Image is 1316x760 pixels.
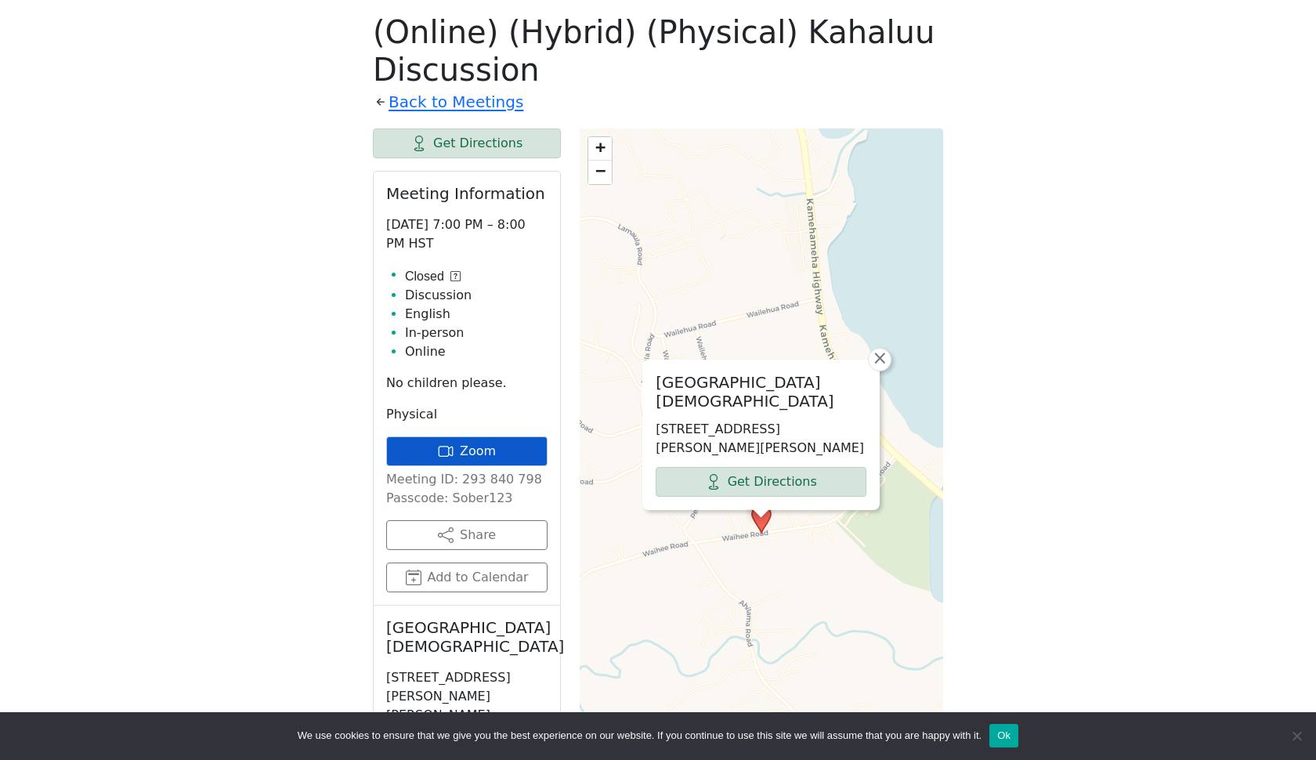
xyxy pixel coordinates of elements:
h1: (Online) (Hybrid) (Physical) Kahaluu Discussion [373,13,943,89]
button: Share [386,520,548,550]
span: Closed [405,267,444,286]
li: In-person [405,324,548,342]
a: Zoom in [588,137,612,161]
a: Get Directions [656,467,866,497]
a: Zoom out [588,161,612,184]
p: Physical [386,405,548,424]
button: Closed [405,267,461,286]
span: + [595,137,606,157]
span: × [872,349,888,367]
p: No children please. [386,374,548,393]
a: Close popup [868,348,891,371]
a: Zoom [386,436,548,466]
p: Meeting ID: 293 840 798 Passcode: Sober123 [386,470,548,508]
span: We use cookies to ensure that we give you the best experience on our website. If you continue to ... [298,728,982,744]
p: [STREET_ADDRESS][PERSON_NAME][PERSON_NAME] [656,420,866,458]
a: Back to Meetings [389,89,523,116]
h2: [GEOGRAPHIC_DATA][DEMOGRAPHIC_DATA] [386,618,548,656]
p: [DATE] 7:00 PM – 8:00 PM HST [386,215,548,253]
li: English [405,305,548,324]
button: Ok [989,724,1018,747]
h2: [GEOGRAPHIC_DATA][DEMOGRAPHIC_DATA] [656,373,866,411]
button: Add to Calendar [386,563,548,592]
a: Get Directions [373,128,561,158]
span: − [595,161,606,180]
h2: Meeting Information [386,184,548,203]
p: [STREET_ADDRESS][PERSON_NAME][PERSON_NAME] [386,668,548,725]
li: Online [405,342,548,361]
span: No [1289,728,1304,744]
li: Discussion [405,286,548,305]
